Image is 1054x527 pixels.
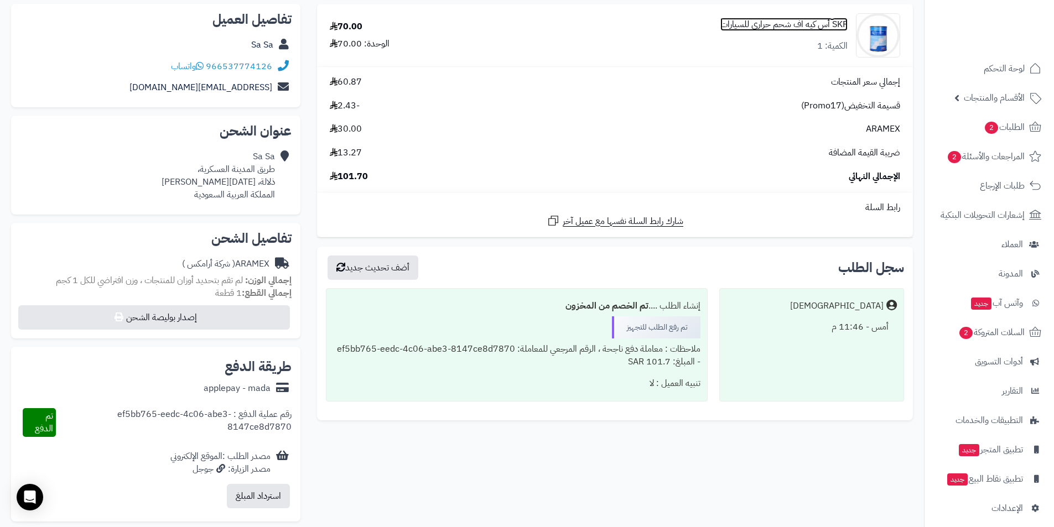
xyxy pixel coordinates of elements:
a: السلات المتروكة2 [931,319,1047,346]
span: الإجمالي النهائي [849,170,900,183]
span: قسيمة التخفيض(Promo17) [801,100,900,112]
span: تم الدفع [35,409,53,435]
span: جديد [971,298,991,310]
span: الأقسام والمنتجات [964,90,1025,106]
div: رقم عملية الدفع : ef5bb765-eedc-4c06-abe3-8147ce8d7870 [56,408,292,437]
span: تطبيق نقاط البيع [946,471,1023,487]
span: 13.27 [330,147,362,159]
span: لوحة التحكم [984,61,1025,76]
span: شارك رابط السلة نفسها مع عميل آخر [563,215,683,228]
strong: إجمالي القطع: [242,286,292,300]
span: -2.43 [330,100,360,112]
div: applepay - mada [204,382,271,395]
span: 60.87 [330,76,362,88]
a: لوحة التحكم [931,55,1047,82]
strong: إجمالي الوزن: [245,274,292,287]
b: تم الخصم من المخزون [565,299,648,312]
span: المراجعات والأسئلة [947,149,1025,164]
a: تطبيق المتجرجديد [931,436,1047,463]
a: العملاء [931,231,1047,258]
div: الوحدة: 70.00 [330,38,390,50]
a: أدوات التسويق [931,348,1047,375]
a: الطلبات2 [931,114,1047,140]
a: واتساب [171,60,204,73]
a: التقارير [931,378,1047,404]
span: ARAMEX [866,123,900,135]
div: Open Intercom Messenger [17,484,43,510]
span: وآتس آب [970,295,1023,311]
a: وآتس آبجديد [931,290,1047,316]
span: تطبيق المتجر [958,442,1023,457]
a: [EMAIL_ADDRESS][DOMAIN_NAME] [129,81,272,94]
span: التطبيقات والخدمات [956,413,1023,428]
button: أضف تحديث جديد [328,255,418,280]
button: إصدار بوليصة الشحن [18,305,290,330]
span: 2 [947,150,962,164]
img: logo-2.png [979,8,1043,32]
span: السلات المتروكة [958,325,1025,340]
span: جديد [947,473,968,486]
div: رابط السلة [321,201,908,214]
h2: عنوان الشحن [20,124,292,138]
a: التطبيقات والخدمات [931,407,1047,434]
a: Sa Sa [251,38,273,51]
a: شارك رابط السلة نفسها مع عميل آخر [547,214,683,228]
div: 70.00 [330,20,362,33]
div: ARAMEX [182,258,269,270]
div: Sa Sa طريق المدينة العسكرية، ذلالة، [DATE][PERSON_NAME] المملكة العربية السعودية [162,150,275,201]
span: إشعارات التحويلات البنكية [941,207,1025,223]
div: أمس - 11:46 م [726,316,897,338]
div: ملاحظات : معاملة دفع ناجحة ، الرقم المرجعي للمعاملة: ef5bb765-eedc-4c06-abe3-8147ce8d7870 - المبل... [333,338,700,373]
a: SKF أس كيه اف شحم حراري للسيارات [720,18,848,31]
h3: سجل الطلب [838,261,904,274]
a: المدونة [931,260,1047,287]
span: العملاء [1001,237,1023,252]
span: المدونة [999,266,1023,281]
a: تطبيق نقاط البيعجديد [931,466,1047,492]
h2: تفاصيل العميل [20,13,292,26]
a: إشعارات التحويلات البنكية [931,202,1047,228]
span: لم تقم بتحديد أوزان للمنتجات ، وزن افتراضي للكل 1 كجم [56,274,243,287]
span: ضريبة القيمة المضافة [829,147,900,159]
a: الإعدادات [931,495,1047,521]
a: المراجعات والأسئلة2 [931,143,1047,170]
span: ( شركة أرامكس ) [182,257,235,270]
div: [DEMOGRAPHIC_DATA] [790,300,884,312]
div: مصدر الزيارة: جوجل [170,463,271,476]
small: 1 قطعة [215,286,292,300]
h2: طريقة الدفع [225,360,292,373]
span: 2 [984,121,999,134]
a: 966537774126 [206,60,272,73]
div: تنبيه العميل : لا [333,373,700,394]
div: الكمية: 1 [817,40,848,53]
span: إجمالي سعر المنتجات [831,76,900,88]
span: التقارير [1002,383,1023,399]
span: 101.70 [330,170,368,183]
span: طلبات الإرجاع [980,178,1025,194]
div: مصدر الطلب :الموقع الإلكتروني [170,450,271,476]
span: جديد [959,444,979,456]
div: إنشاء الطلب .... [333,295,700,317]
span: الإعدادات [991,500,1023,516]
span: 30.00 [330,123,362,135]
img: 1653842708-SKF%201-90x90.jpg [856,13,900,58]
button: استرداد المبلغ [227,484,290,508]
span: أدوات التسويق [975,354,1023,369]
h2: تفاصيل الشحن [20,232,292,245]
span: الطلبات [984,119,1025,135]
span: 2 [959,326,973,340]
div: تم رفع الطلب للتجهيز [612,316,700,338]
a: طلبات الإرجاع [931,173,1047,199]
